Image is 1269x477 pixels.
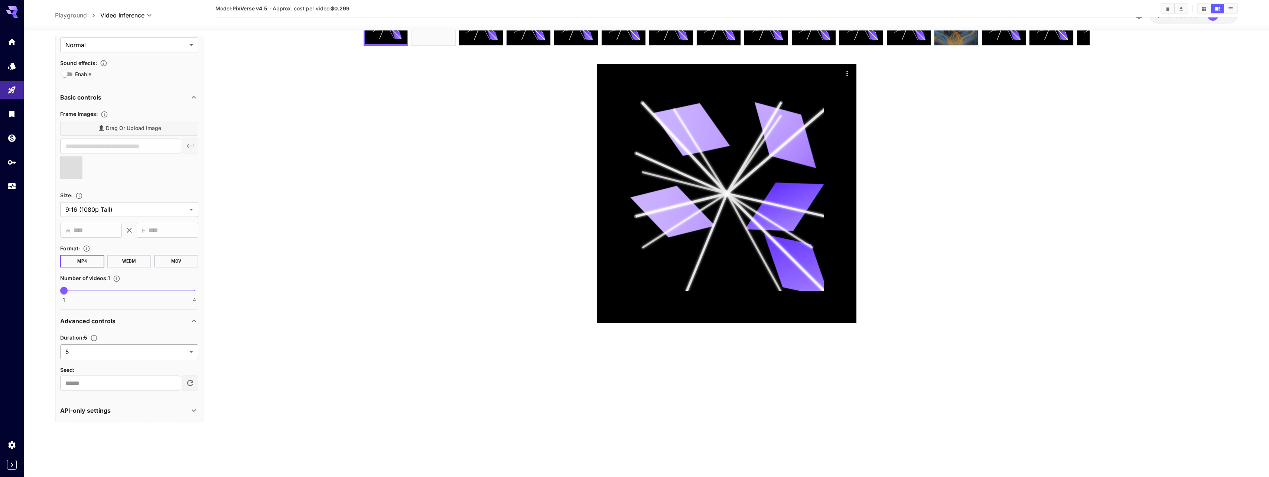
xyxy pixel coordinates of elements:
button: Choose the file format for the output video. [80,245,93,252]
button: Upload frame images. [98,111,111,118]
p: · [269,4,271,13]
span: Normal [65,40,186,49]
span: Video Inference [100,11,144,20]
button: WEBM [107,255,152,267]
span: Size : [60,192,72,198]
button: Set the number of duration [87,334,101,342]
div: Library [7,109,16,119]
div: Wallet [7,133,16,143]
span: Duration : 5 [60,334,87,341]
span: Approx. cost per video: [273,5,349,12]
span: 5 [65,347,186,356]
nav: breadcrumb [55,11,100,20]
span: credits left [1175,12,1201,19]
span: H [142,226,146,235]
button: Show videos in video view [1211,4,1224,13]
button: Expand sidebar [7,460,17,470]
div: Advanced controls [60,312,198,330]
span: W [65,226,71,235]
span: 1 [63,296,65,304]
b: $0.299 [331,5,349,12]
button: MP4 [60,255,104,267]
span: 9:16 (1080p Tall) [65,205,186,214]
div: API Keys [7,158,16,167]
button: Show videos in list view [1224,4,1237,13]
span: Seed : [60,367,74,373]
span: Enable [75,70,91,78]
div: Basic controls [60,88,198,106]
span: Number of videos : 1 [60,275,110,281]
button: MOV [154,255,198,267]
div: Home [7,37,16,46]
p: Advanced controls [60,317,115,325]
div: Models [7,61,16,71]
b: PixVerse v4.5 [232,5,267,12]
span: $13.69 [1157,12,1175,19]
button: Show videos in grid view [1198,4,1211,13]
div: Actions [842,68,853,79]
div: Playground [7,85,16,95]
span: Sound effects : [60,60,97,66]
button: Adjust the dimensions of the generated image by specifying its width and height in pixels, or sel... [72,192,86,199]
div: Clear videosDownload All [1161,3,1188,14]
button: Specify how many videos to generate in a single request. Each video generation will be charged se... [110,275,123,282]
span: Format : [60,245,80,252]
div: API-only settings [60,402,198,419]
p: Basic controls [60,93,101,102]
button: Clear videos [1161,4,1174,13]
button: Download All [1175,4,1188,13]
span: 4 [193,296,196,304]
p: API-only settings [60,406,111,415]
a: Playground [55,11,87,20]
span: Model: [215,5,267,12]
div: Show videos in grid viewShow videos in video viewShow videos in list view [1197,3,1238,14]
div: Usage [7,182,16,191]
button: Controls whether to generate background sound or music. [97,59,110,67]
div: Settings [7,440,16,450]
span: Frame Images : [60,111,98,117]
